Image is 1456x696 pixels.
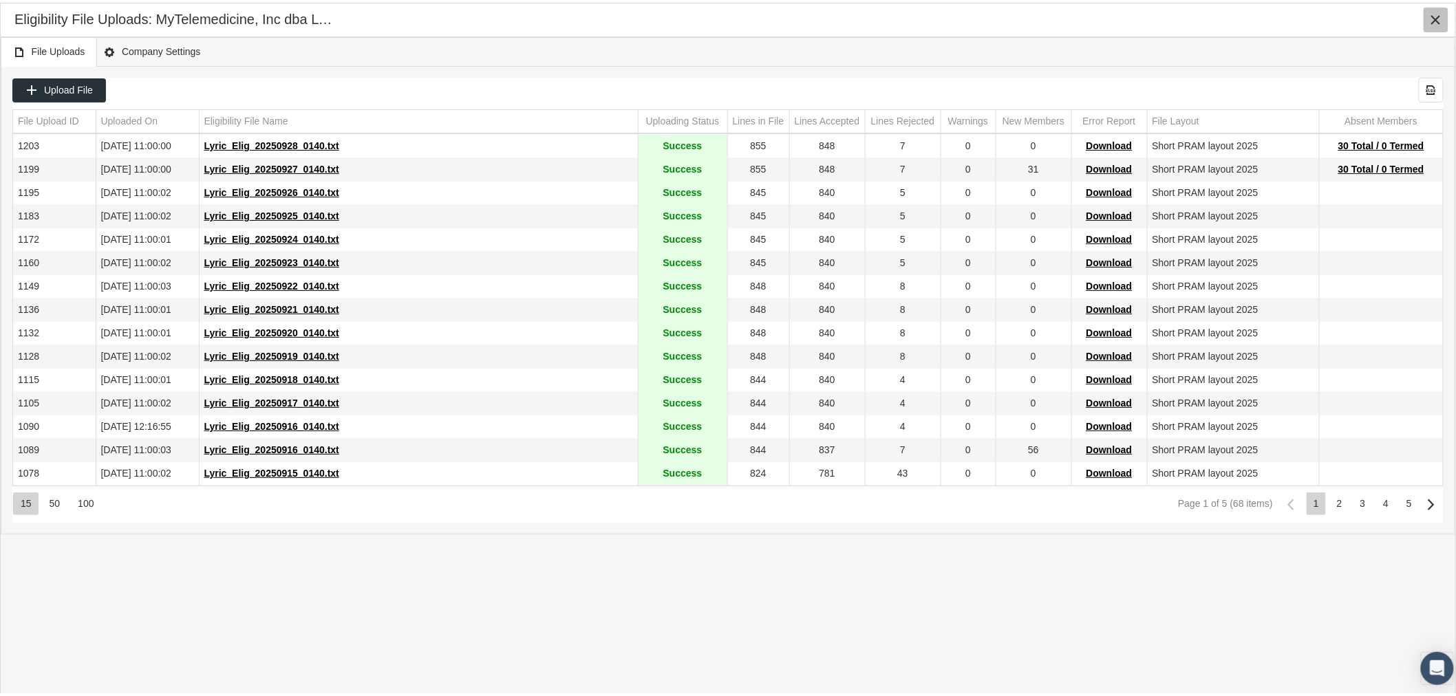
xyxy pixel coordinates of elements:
[44,82,93,93] span: Upload File
[96,459,199,483] td: [DATE] 11:00:02
[13,132,96,155] td: 1203
[204,371,339,382] span: Lyric_Elig_20250918_0140.txt
[789,249,865,272] td: 840
[13,226,96,249] td: 1172
[1086,138,1133,149] span: Download
[1147,226,1319,249] td: Short PRAM layout 2025
[96,342,199,366] td: [DATE] 11:00:02
[638,413,727,436] td: Success
[96,436,199,459] td: [DATE] 11:00:03
[638,366,727,389] td: Success
[1086,208,1133,219] span: Download
[789,179,865,202] td: 840
[96,226,199,249] td: [DATE] 11:00:01
[1147,319,1319,342] td: Short PRAM layout 2025
[13,413,96,436] td: 1090
[941,413,996,436] td: 0
[733,112,784,125] div: Lines in File
[941,107,996,131] td: Column Warnings
[727,132,789,155] td: 855
[727,179,789,202] td: 845
[941,366,996,389] td: 0
[727,272,789,296] td: 848
[13,272,96,296] td: 1149
[996,459,1071,483] td: 0
[727,342,789,366] td: 848
[789,107,865,131] td: Column Lines Accepted
[204,184,339,195] span: Lyric_Elig_20250926_0140.txt
[996,319,1071,342] td: 0
[638,226,727,249] td: Success
[204,442,339,453] span: Lyric_Elig_20250916_0140.txt
[96,202,199,226] td: [DATE] 11:00:02
[638,296,727,319] td: Success
[1338,138,1424,149] span: 30 Total / 0 Termed
[204,138,339,149] span: Lyric_Elig_20250928_0140.txt
[789,413,865,436] td: 840
[789,132,865,155] td: 848
[646,112,720,125] div: Uploading Status
[13,436,96,459] td: 1089
[941,249,996,272] td: 0
[996,132,1071,155] td: 0
[727,249,789,272] td: 845
[941,459,996,483] td: 0
[941,132,996,155] td: 0
[1147,155,1319,179] td: Short PRAM layout 2025
[996,342,1071,366] td: 0
[948,112,989,125] div: Warnings
[996,389,1071,413] td: 0
[638,132,727,155] td: Success
[101,112,158,125] div: Uploaded On
[865,366,941,389] td: 4
[1147,272,1319,296] td: Short PRAM layout 2025
[865,155,941,179] td: 7
[996,179,1071,202] td: 0
[13,107,96,131] td: Column File Upload ID
[638,155,727,179] td: Success
[727,366,789,389] td: 844
[204,325,339,336] span: Lyric_Elig_20250920_0140.txt
[96,155,199,179] td: [DATE] 11:00:00
[638,107,727,131] td: Column Uploading Status
[204,112,288,125] div: Eligibility File Name
[865,107,941,131] td: Column Lines Rejected
[18,112,79,125] div: File Upload ID
[1338,161,1424,172] span: 30 Total / 0 Termed
[13,249,96,272] td: 1160
[1147,389,1319,413] td: Short PRAM layout 2025
[996,366,1071,389] td: 0
[638,389,727,413] td: Success
[204,418,339,429] span: Lyric_Elig_20250916_0140.txt
[1147,366,1319,389] td: Short PRAM layout 2025
[1147,202,1319,226] td: Short PRAM layout 2025
[865,272,941,296] td: 8
[789,155,865,179] td: 848
[204,208,339,219] span: Lyric_Elig_20250925_0140.txt
[727,319,789,342] td: 848
[638,459,727,483] td: Success
[13,155,96,179] td: 1199
[789,389,865,413] td: 840
[727,107,789,131] td: Column Lines in File
[996,436,1071,459] td: 56
[1376,490,1395,512] div: Page 4
[865,202,941,226] td: 5
[865,226,941,249] td: 5
[1330,490,1349,512] div: Page 2
[204,231,339,242] span: Lyric_Elig_20250924_0140.txt
[96,132,199,155] td: [DATE] 11:00:00
[204,465,339,476] span: Lyric_Elig_20250915_0140.txt
[12,75,1444,100] div: Data grid toolbar
[204,278,339,289] span: Lyric_Elig_20250922_0140.txt
[12,483,1444,520] div: Page Navigation
[96,413,199,436] td: [DATE] 12:16:55
[996,249,1071,272] td: 0
[789,319,865,342] td: 840
[1147,436,1319,459] td: Short PRAM layout 2025
[727,436,789,459] td: 844
[1147,413,1319,436] td: Short PRAM layout 2025
[13,202,96,226] td: 1183
[1353,490,1373,512] div: Page 3
[1086,278,1133,289] span: Download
